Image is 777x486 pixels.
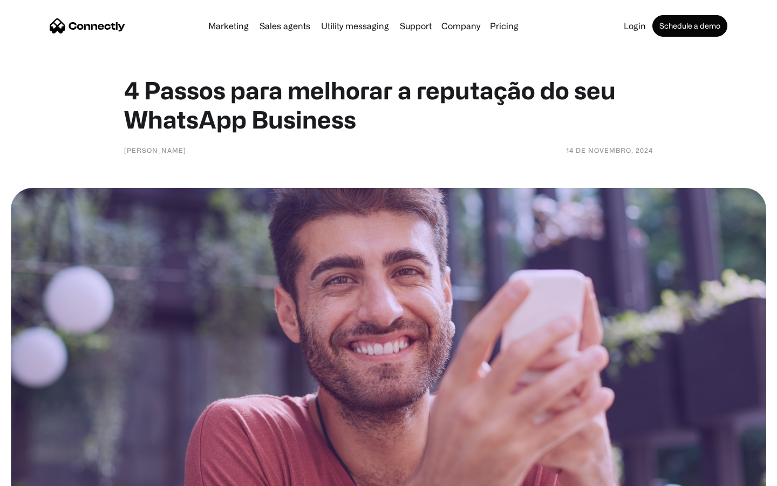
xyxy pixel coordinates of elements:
[22,467,65,482] ul: Language list
[441,18,480,33] div: Company
[566,145,653,156] div: 14 de novembro, 2024
[652,15,727,37] a: Schedule a demo
[619,22,650,30] a: Login
[486,22,523,30] a: Pricing
[124,76,653,134] h1: 4 Passos para melhorar a reputação do seu WhatsApp Business
[396,22,436,30] a: Support
[11,467,65,482] aside: Language selected: English
[204,22,253,30] a: Marketing
[124,145,186,156] div: [PERSON_NAME]
[317,22,393,30] a: Utility messaging
[255,22,315,30] a: Sales agents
